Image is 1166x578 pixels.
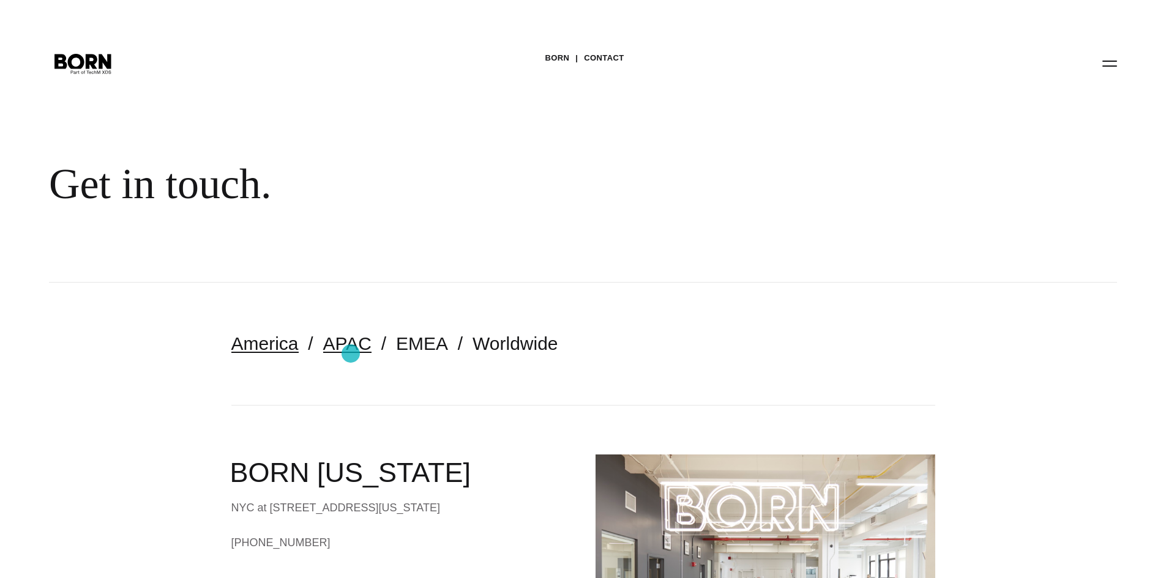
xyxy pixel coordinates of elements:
a: [PHONE_NUMBER] [231,533,571,552]
a: Worldwide [473,333,558,354]
div: Get in touch. [49,159,747,209]
div: NYC at [STREET_ADDRESS][US_STATE] [231,498,571,517]
h2: BORN [US_STATE] [230,454,571,491]
a: EMEA [396,333,448,354]
a: America [231,333,299,354]
a: Contact [584,49,624,67]
a: APAC [323,333,372,354]
a: BORN [545,49,569,67]
button: Open [1095,50,1124,76]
